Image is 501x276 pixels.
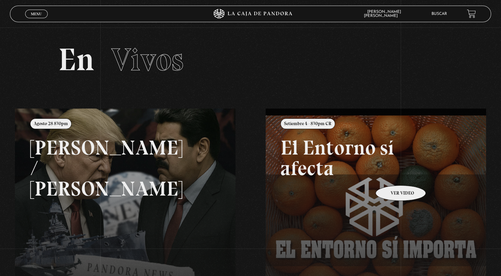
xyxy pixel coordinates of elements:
[364,10,404,18] span: [PERSON_NAME] [PERSON_NAME]
[467,9,476,18] a: View your shopping cart
[431,12,447,16] a: Buscar
[58,44,443,75] h2: En
[111,41,183,78] span: Vivos
[31,12,42,16] span: Menu
[28,17,44,22] span: Cerrar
